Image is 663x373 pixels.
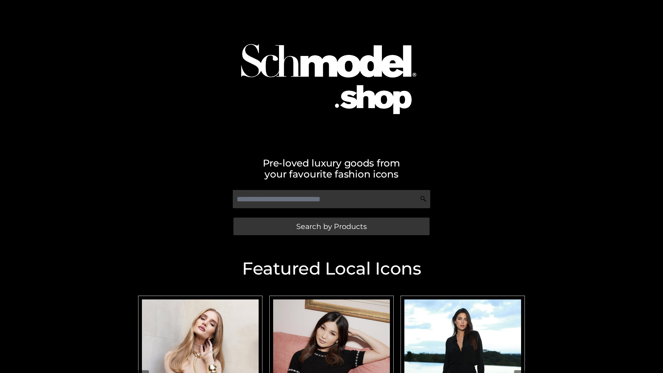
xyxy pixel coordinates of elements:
span: Search by Products [296,223,367,230]
img: Search Icon [420,195,427,202]
a: Search by Products [233,218,430,235]
h2: Pre-loved luxury goods from your favourite fashion icons [135,157,528,180]
h2: Featured Local Icons​ [135,260,528,277]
